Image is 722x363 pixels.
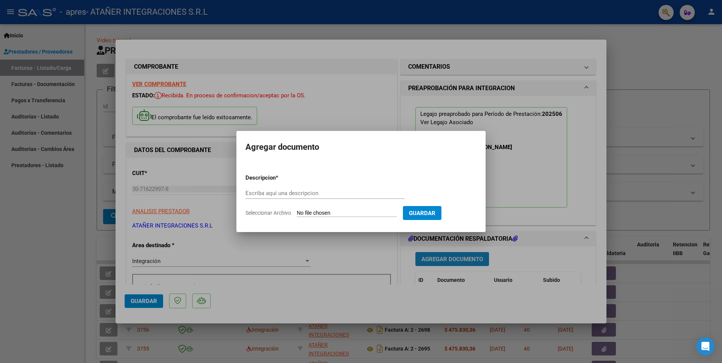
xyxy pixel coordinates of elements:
[696,337,714,355] div: Open Intercom Messenger
[245,140,477,154] h2: Agregar documento
[409,210,435,217] span: Guardar
[403,206,441,220] button: Guardar
[245,210,291,216] span: Seleccionar Archivo
[245,174,315,182] p: Descripcion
